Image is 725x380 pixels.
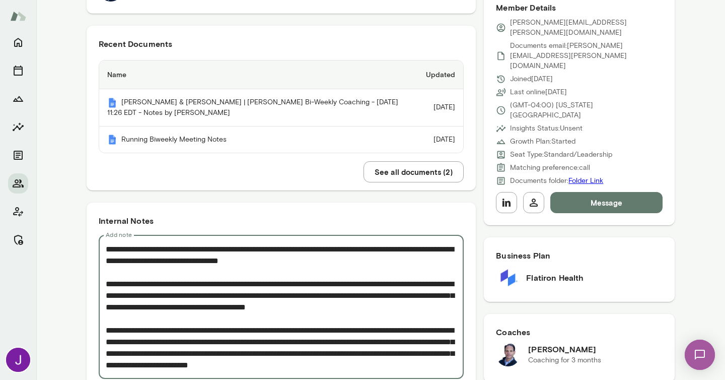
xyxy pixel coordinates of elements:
[8,173,28,194] button: Members
[8,60,28,81] button: Sessions
[8,202,28,222] button: Client app
[496,326,663,338] h6: Coaches
[10,7,26,26] img: Mento
[510,18,663,38] p: [PERSON_NAME][EMAIL_ADDRESS][PERSON_NAME][DOMAIN_NAME]
[510,176,603,186] p: Documents folder:
[106,230,132,239] label: Add note
[510,163,590,173] p: Matching preference: call
[418,60,463,89] th: Updated
[510,150,612,160] p: Seat Type: Standard/Leadership
[107,98,117,108] img: Mento | Coaching sessions
[550,192,663,213] button: Message
[510,100,663,120] p: (GMT-04:00) [US_STATE][GEOGRAPHIC_DATA]
[568,176,603,185] a: Folder Link
[418,126,463,153] td: [DATE]
[8,117,28,137] button: Insights
[510,123,583,134] p: Insights Status: Unsent
[510,87,567,97] p: Last online [DATE]
[8,32,28,52] button: Home
[510,74,553,84] p: Joined [DATE]
[528,343,601,355] h6: [PERSON_NAME]
[8,230,28,250] button: Manage
[528,355,601,365] p: Coaching for 3 months
[99,60,418,89] th: Name
[6,348,30,372] img: Jocelyn Grodin
[8,145,28,165] button: Documents
[510,137,575,147] p: Growth Plan: Started
[99,215,464,227] h6: Internal Notes
[99,126,418,153] th: Running Biweekly Meeting Notes
[107,135,117,145] img: Mento | Coaching sessions
[8,89,28,109] button: Growth Plan
[496,2,663,14] h6: Member Details
[99,89,418,126] th: [PERSON_NAME] & [PERSON_NAME] | [PERSON_NAME] Bi-Weekly Coaching - [DATE] 11:26 EDT - Notes by [P...
[496,249,663,262] h6: Business Plan
[510,41,663,71] p: Documents email: [PERSON_NAME][EMAIL_ADDRESS][PERSON_NAME][DOMAIN_NAME]
[526,272,584,284] h6: Flatiron Health
[418,89,463,126] td: [DATE]
[99,38,464,50] h6: Recent Documents
[364,161,464,182] button: See all documents (2)
[496,342,520,366] img: Jeremy Shane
